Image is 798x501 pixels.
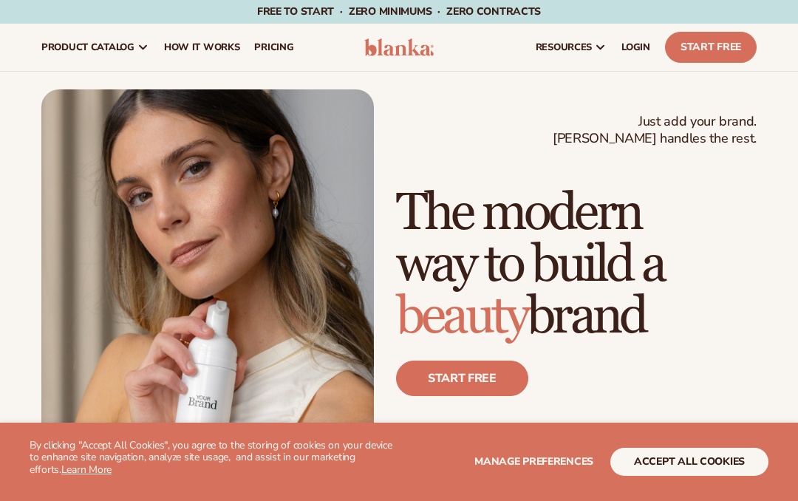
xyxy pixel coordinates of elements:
span: Manage preferences [474,454,593,468]
p: By clicking "Accept All Cookies", you agree to the storing of cookies on your device to enhance s... [30,440,399,477]
img: logo [364,38,433,56]
a: Start Free [665,32,757,63]
a: resources [528,24,614,71]
a: pricing [247,24,301,71]
span: product catalog [41,41,134,53]
span: beauty [396,285,527,348]
a: How It Works [157,24,248,71]
span: How It Works [164,41,240,53]
span: resources [536,41,592,53]
span: Just add your brand. [PERSON_NAME] handles the rest. [553,113,757,148]
button: accept all cookies [610,448,768,476]
a: Learn More [61,463,112,477]
span: LOGIN [621,41,650,53]
a: Start free [396,361,528,396]
span: Free to start · ZERO minimums · ZERO contracts [257,4,541,18]
button: Manage preferences [474,448,593,476]
a: LOGIN [614,24,658,71]
a: product catalog [34,24,157,71]
h1: The modern way to build a brand [396,188,757,343]
span: pricing [254,41,293,53]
